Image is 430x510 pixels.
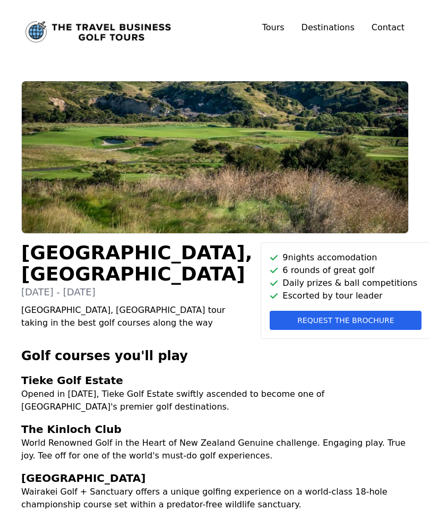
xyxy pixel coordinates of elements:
[262,22,285,32] a: Tours
[21,388,409,413] p: Opened in [DATE], Tieke Golf Estate swiftly ascended to become one of [GEOGRAPHIC_DATA]'s premier...
[270,311,422,330] button: Request the brochure
[21,285,252,300] p: [DATE] - [DATE]
[21,471,409,486] h3: [GEOGRAPHIC_DATA]
[25,21,171,42] img: The Travel Business Golf Tours logo
[21,437,409,462] p: World Renowned Golf in the Heart of New Zealand Genuine challenge. Engaging play. True joy. Tee o...
[270,264,422,277] li: 6 rounds of great golf
[21,422,409,437] h3: The Kinloch Club
[270,251,422,264] li: 9 nights accomodation
[302,22,355,32] a: Destinations
[372,21,405,34] a: Contact
[270,277,422,290] li: Daily prizes & ball competitions
[297,315,394,326] span: Request the brochure
[21,373,409,388] h3: Tieke Golf Estate
[21,347,409,364] h2: Golf courses you'll play
[21,242,252,285] h1: [GEOGRAPHIC_DATA], [GEOGRAPHIC_DATA]
[25,21,171,42] a: Link to home page
[270,290,422,302] li: Escorted by tour leader
[21,304,252,329] p: [GEOGRAPHIC_DATA], [GEOGRAPHIC_DATA] tour taking in the best golf courses along the way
